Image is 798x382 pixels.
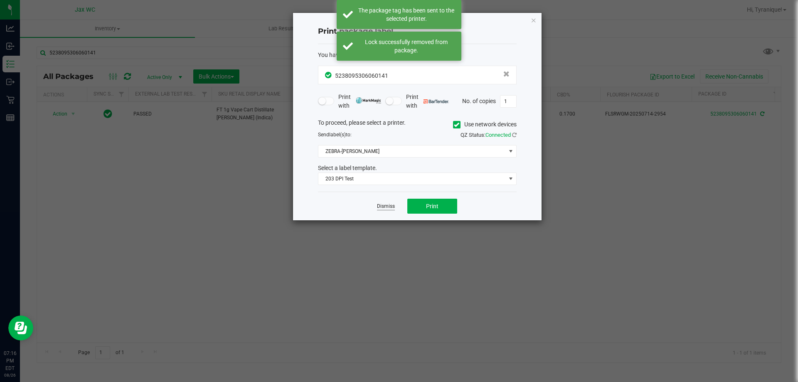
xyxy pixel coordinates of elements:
div: To proceed, please select a printer. [312,118,523,131]
span: label(s) [329,132,346,138]
iframe: Resource center [8,315,33,340]
img: bartender.png [424,99,449,104]
div: Lock successfully removed from package. [357,38,455,54]
span: ZEBRA-[PERSON_NAME] [318,145,506,157]
span: Send to: [318,132,352,138]
div: Select a label template. [312,164,523,173]
span: Print with [338,93,381,110]
img: mark_magic_cybra.png [356,97,381,104]
button: Print [407,199,457,214]
a: Dismiss [377,203,395,210]
div: The package tag has been sent to the selected printer. [357,6,455,23]
span: QZ Status: [461,132,517,138]
span: Print [426,203,438,209]
span: In Sync [325,71,333,79]
span: Connected [485,132,511,138]
h4: Print package label [318,26,517,37]
span: You have selected 1 package label to print [318,52,425,58]
span: No. of copies [462,97,496,104]
label: Use network devices [453,120,517,129]
div: : [318,51,517,59]
span: 5238095306060141 [335,72,388,79]
span: Print with [406,93,449,110]
span: 203 DPI Test [318,173,506,185]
